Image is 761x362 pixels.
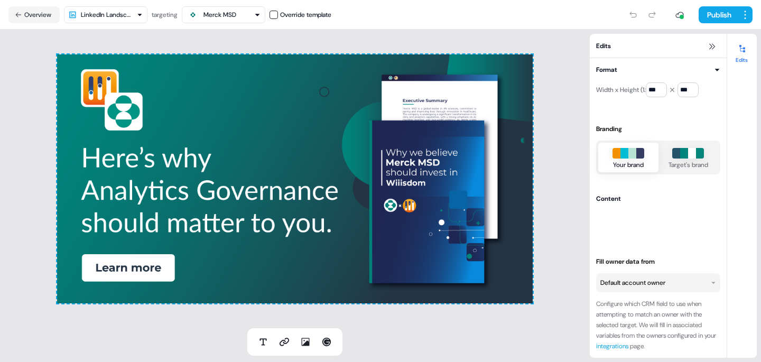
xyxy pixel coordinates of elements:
[596,342,628,350] a: integrations
[280,10,331,20] div: Override template
[596,256,720,267] div: Fill owner data from
[81,10,133,20] div: LinkedIn Landscape
[182,6,265,23] button: Merck MSD
[596,193,621,204] div: Content
[596,273,720,292] button: Default account owner
[727,40,757,63] button: Edits
[596,124,720,134] div: Branding
[8,6,60,23] button: Overview
[598,143,658,172] button: Your brand
[596,64,720,75] button: Format
[658,143,719,172] button: Target's brand
[152,10,178,20] div: targeting
[596,299,720,351] div: Configure which CRM field to use when attempting to match an owner with the selected target. We w...
[596,64,617,75] div: Format
[669,160,708,170] div: Target's brand
[613,160,644,170] div: Your brand
[600,277,665,288] div: Default account owner
[203,10,236,20] div: Merck MSD
[699,6,738,23] button: Publish
[596,81,642,98] div: Width x Height (1.91:1)
[596,41,611,51] span: Edits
